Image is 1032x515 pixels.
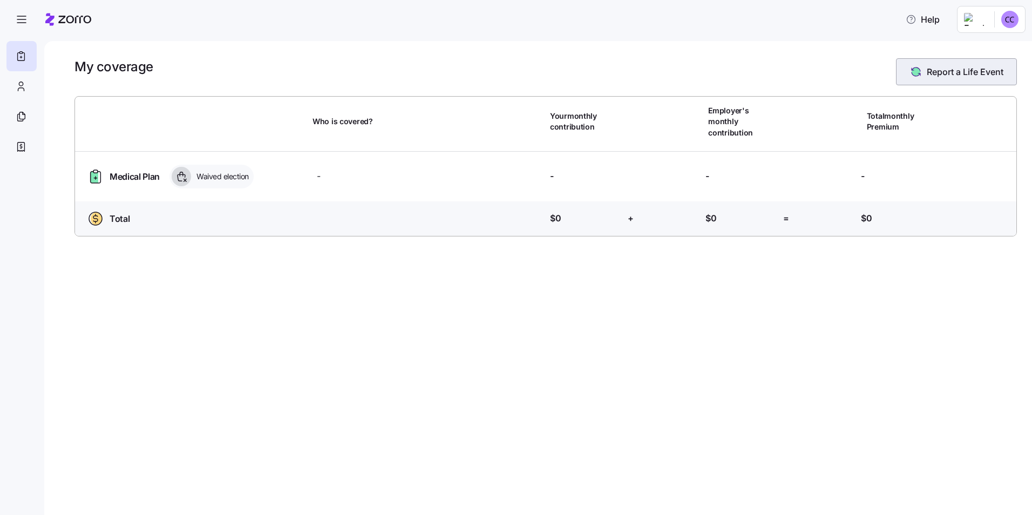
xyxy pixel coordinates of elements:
span: Help [906,13,940,26]
span: - [317,170,321,183]
span: Your monthly contribution [550,111,621,133]
img: Employer logo [964,13,986,26]
h1: My coverage [74,58,153,75]
span: Waived election [193,171,249,182]
span: $0 [705,212,716,225]
img: 319c023e976fa9edc581779015ba1632 [1001,11,1019,28]
span: Medical Plan [110,170,160,184]
span: = [783,212,789,225]
span: + [628,212,634,225]
span: Employer's monthly contribution [708,105,779,138]
span: Total monthly Premium [867,111,938,133]
button: Help [897,9,948,30]
span: Total [110,212,130,226]
span: Who is covered? [313,116,373,127]
button: Report a Life Event [896,58,1017,85]
span: - [705,170,709,183]
span: - [550,170,554,183]
span: $0 [550,212,561,225]
span: - [861,170,865,183]
span: $0 [861,212,872,225]
span: Report a Life Event [927,65,1003,78]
